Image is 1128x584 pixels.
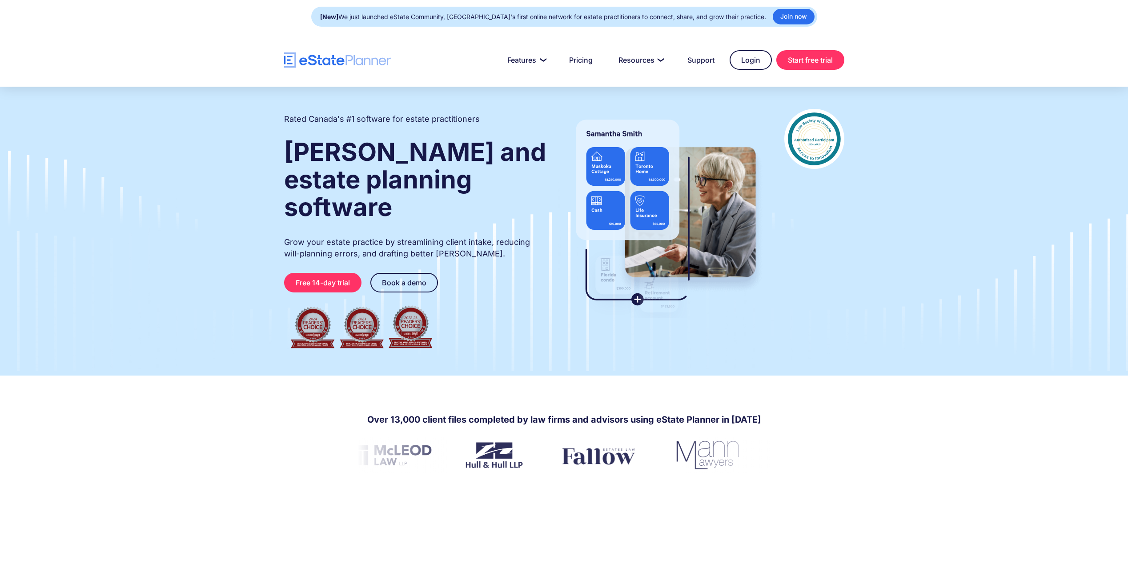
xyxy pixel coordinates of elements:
[320,11,766,23] div: We just launched eState Community, [GEOGRAPHIC_DATA]'s first online network for estate practition...
[284,236,547,260] p: Grow your estate practice by streamlining client intake, reducing will-planning errors, and draft...
[677,51,725,69] a: Support
[558,51,603,69] a: Pricing
[284,273,361,292] a: Free 14-day trial
[367,413,761,426] h4: Over 13,000 client files completed by law firms and advisors using eState Planner in [DATE]
[284,52,391,68] a: home
[565,109,767,318] img: estate planner showing wills to their clients, using eState Planner, a leading estate planning so...
[608,51,672,69] a: Resources
[284,113,480,125] h2: Rated Canada's #1 software for estate practitioners
[320,13,338,20] strong: [New]
[776,50,844,70] a: Start free trial
[370,273,438,292] a: Book a demo
[497,51,554,69] a: Features
[730,50,772,70] a: Login
[284,137,546,222] strong: [PERSON_NAME] and estate planning software
[773,9,815,24] a: Join now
